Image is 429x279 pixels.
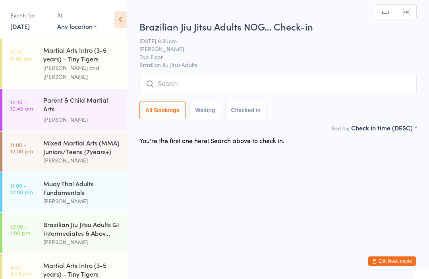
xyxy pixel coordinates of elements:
[2,89,127,131] a: 10:15 -10:45 amParent & Child Martial Arts ([DEMOGRAPHIC_DATA])[PERSON_NAME]
[2,213,127,253] a: 12:00 -1:00 pmBrazilian Jiu Jitsu Adults GI Intermediates & Abov...[PERSON_NAME]
[10,9,49,22] div: Events for
[2,132,127,172] a: 11:00 -12:00 pmMixed Martial Arts (MMA) Juniors/Teens (7years+)[PERSON_NAME]
[139,37,404,45] span: [DATE] 6:30pm
[43,237,120,247] div: [PERSON_NAME]
[43,197,120,206] div: [PERSON_NAME]
[43,96,120,115] div: Parent & Child Martial Arts ([DEMOGRAPHIC_DATA])
[10,182,33,195] time: 11:00 - 12:00 pm
[43,261,120,278] div: Martial Arts Intro (3-5 years) - Tiny Tigers
[10,22,30,31] a: [DATE]
[43,138,120,156] div: Mixed Martial Arts (MMA) Juniors/Teens (7years+)
[43,63,120,81] div: [PERSON_NAME] and [PERSON_NAME]
[139,136,284,145] div: You're the first one here! Search above to check in.
[57,22,97,31] div: Any location
[225,101,267,119] button: Checked in
[139,53,404,61] span: Top Floor
[139,45,404,53] span: [PERSON_NAME]
[43,46,120,63] div: Martial Arts Intro (3-5 years) - Tiny Tigers
[43,220,120,237] div: Brazilian Jiu Jitsu Adults GI Intermediates & Abov...
[368,256,416,266] button: Exit kiosk mode
[10,49,32,61] time: 10:15 - 11:00 am
[43,156,120,165] div: [PERSON_NAME]
[43,115,120,124] div: [PERSON_NAME]
[2,39,127,88] a: 10:15 -11:00 amMartial Arts Intro (3-5 years) - Tiny Tigers[PERSON_NAME] and [PERSON_NAME]
[43,179,120,197] div: Muay Thai Adults Fundamentals
[139,75,417,93] input: Search
[331,124,350,132] label: Sort by
[2,172,127,212] a: 11:00 -12:00 pmMuay Thai Adults Fundamentals[PERSON_NAME]
[10,264,31,277] time: 4:00 - 4:45 pm
[139,61,417,69] span: Brazilian Jiu Jitsu Adults
[10,223,30,236] time: 12:00 - 1:00 pm
[139,20,417,33] h2: Brazilian Jiu Jitsu Adults NOG… Check-in
[10,99,33,111] time: 10:15 - 10:45 am
[10,141,33,154] time: 11:00 - 12:00 pm
[57,9,97,22] div: At
[351,123,417,132] div: Check in time (DESC)
[139,101,186,119] button: All Bookings
[189,101,221,119] button: Waiting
